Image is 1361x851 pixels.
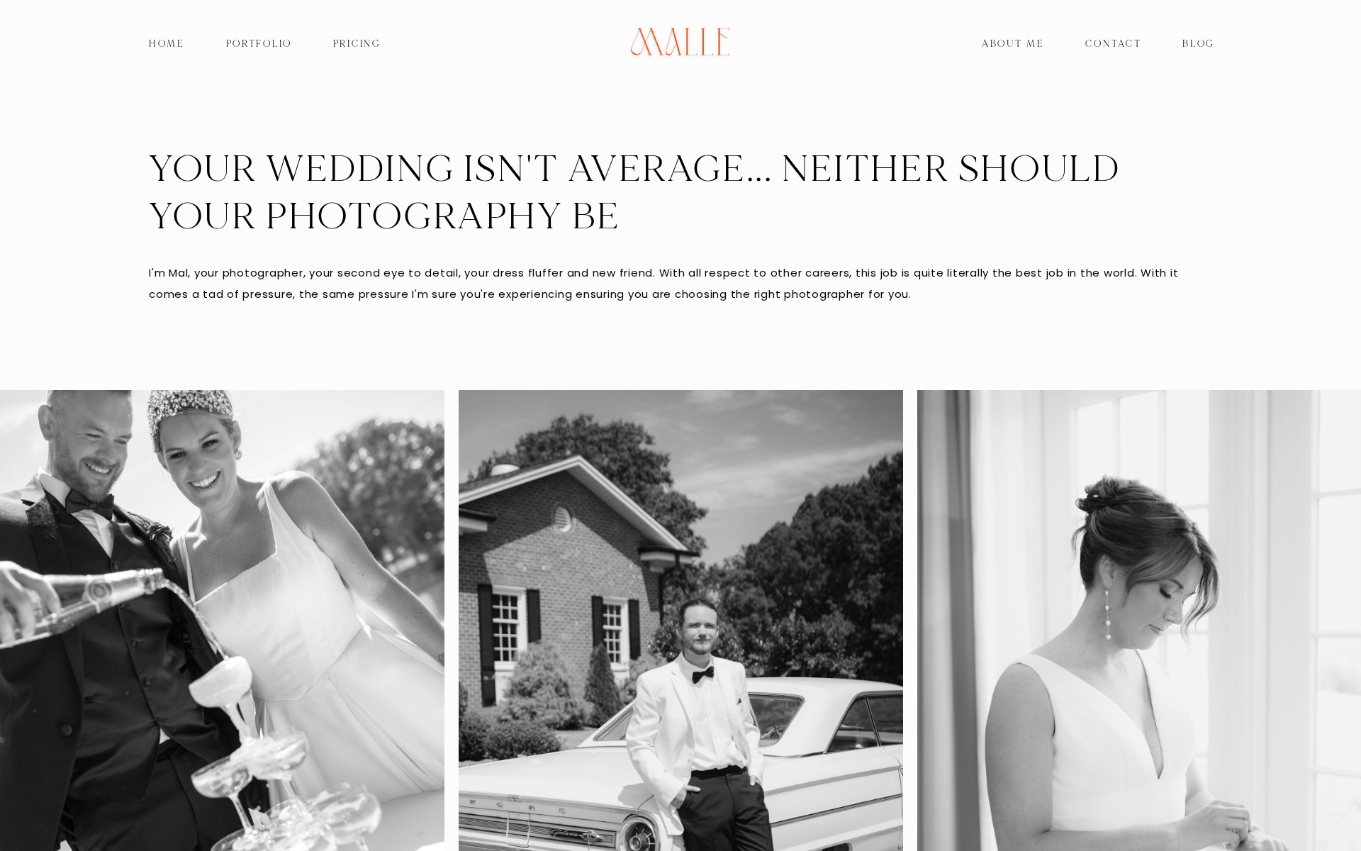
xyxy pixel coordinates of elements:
h1: Your Wedding Isn't Average... Neither Should Your Photography Be [149,145,1212,241]
a: Contact [1065,34,1163,54]
a: Pricing [313,34,401,54]
a: Portfolio [206,34,313,54]
p: I'm Mal, your photographer, your second eye to detail, your dress fluffer and new friend. With al... [149,262,1212,305]
img: Mallé Photography Co. [611,6,750,84]
a: Home [128,34,206,54]
a: Blog [1162,34,1235,54]
a: About Me [961,34,1065,54]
